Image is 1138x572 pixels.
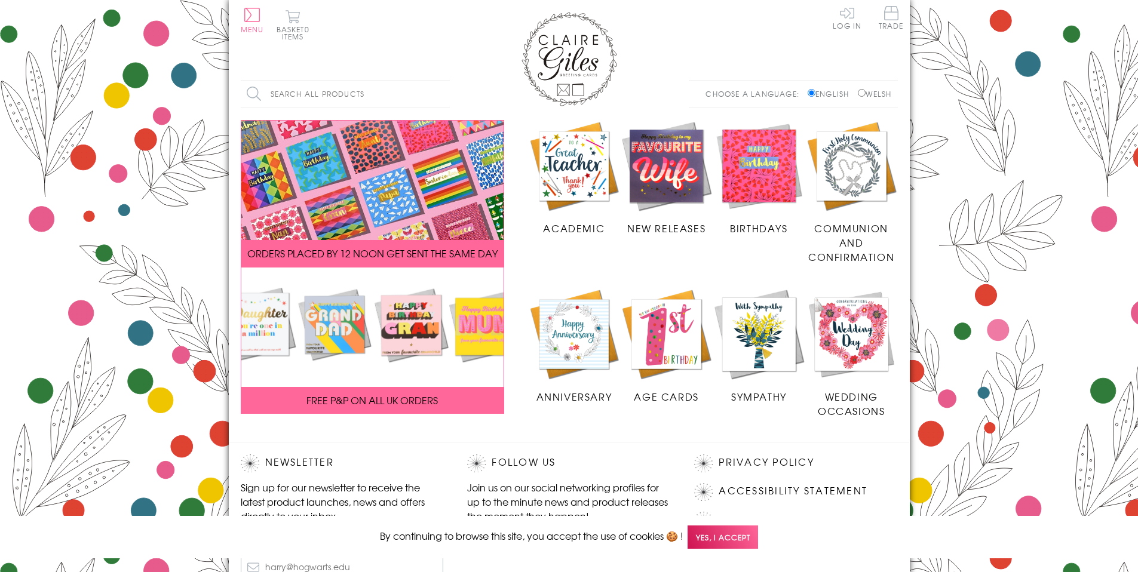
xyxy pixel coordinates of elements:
button: Menu [241,8,264,33]
span: Birthdays [730,221,787,235]
span: Anniversary [536,389,612,404]
a: New Releases [620,120,713,236]
label: Welsh [858,88,892,99]
span: Academic [543,221,605,235]
input: Search all products [241,81,450,107]
a: Age Cards [620,288,713,404]
a: Privacy Policy [719,454,814,470]
a: Birthdays [713,120,805,236]
a: Sympathy [713,288,805,404]
span: 0 items [282,24,309,42]
span: New Releases [627,221,706,235]
a: Anniversary [528,288,621,404]
span: Sympathy [731,389,787,404]
h2: Follow Us [467,454,670,472]
a: Wedding Occasions [805,288,898,418]
span: Yes, I accept [688,525,758,549]
a: Trade [879,6,904,32]
a: Communion and Confirmation [805,120,898,265]
input: Search [438,81,450,107]
span: Age Cards [634,389,698,404]
a: Accessibility Statement [719,483,867,499]
span: FREE P&P ON ALL UK ORDERS [306,393,438,407]
p: Choose a language: [706,88,805,99]
span: Wedding Occasions [818,389,885,418]
a: Blog [719,512,750,528]
input: English [808,89,815,97]
span: Menu [241,24,264,35]
span: Trade [879,6,904,29]
a: Log In [833,6,861,29]
span: ORDERS PLACED BY 12 NOON GET SENT THE SAME DAY [247,246,498,260]
p: Join us on our social networking profiles for up to the minute news and product releases the mome... [467,480,670,523]
h2: Newsletter [241,454,444,472]
label: English [808,88,855,99]
a: Academic [528,120,621,236]
p: Sign up for our newsletter to receive the latest product launches, news and offers directly to yo... [241,480,444,523]
button: Basket0 items [277,10,309,40]
span: Communion and Confirmation [808,221,894,264]
input: Welsh [858,89,866,97]
img: Claire Giles Greetings Cards [522,12,617,106]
